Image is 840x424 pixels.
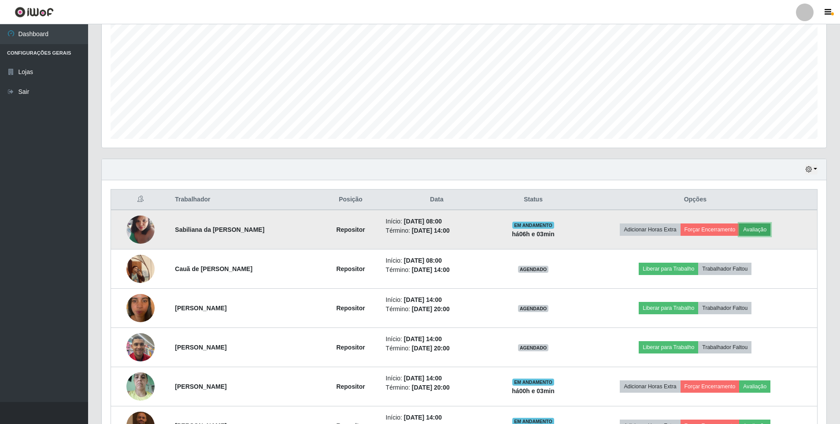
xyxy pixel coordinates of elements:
span: AGENDADO [518,305,549,312]
th: Trabalhador [170,190,321,210]
li: Início: [386,374,488,383]
time: [DATE] 20:00 [412,305,450,312]
li: Início: [386,413,488,422]
button: Forçar Encerramento [681,380,740,393]
strong: há 00 h e 03 min [512,387,555,394]
li: Término: [386,383,488,392]
time: [DATE] 14:00 [404,375,442,382]
th: Opções [574,190,818,210]
span: EM ANDAMENTO [512,379,554,386]
img: 1753296713648.jpeg [126,368,155,405]
button: Trabalhador Faltou [698,302,751,314]
strong: Repositor [336,344,365,351]
button: Trabalhador Faltou [698,341,751,353]
button: Forçar Encerramento [681,223,740,236]
button: Trabalhador Faltou [698,263,751,275]
time: [DATE] 08:00 [404,257,442,264]
strong: Repositor [336,305,365,312]
li: Término: [386,265,488,275]
strong: [PERSON_NAME] [175,305,226,312]
th: Posição [321,190,381,210]
li: Início: [386,335,488,344]
span: AGENDADO [518,266,549,273]
time: [DATE] 14:00 [412,227,450,234]
img: 1749411352336.jpeg [126,211,155,248]
span: EM ANDAMENTO [512,222,554,229]
button: Liberar para Trabalho [639,302,698,314]
strong: [PERSON_NAME] [175,344,226,351]
th: Data [381,190,493,210]
strong: Repositor [336,226,365,233]
li: Início: [386,295,488,305]
img: 1757443327952.jpeg [126,250,155,287]
time: [DATE] 08:00 [404,218,442,225]
time: [DATE] 14:00 [404,296,442,303]
button: Adicionar Horas Extra [620,223,680,236]
button: Adicionar Horas Extra [620,380,680,393]
strong: Repositor [336,265,365,272]
span: AGENDADO [518,344,549,351]
strong: há 06 h e 03 min [512,231,555,238]
img: CoreUI Logo [15,7,54,18]
button: Liberar para Trabalho [639,263,698,275]
img: 1748978013900.jpeg [126,283,155,333]
time: [DATE] 14:00 [404,414,442,421]
time: [DATE] 20:00 [412,384,450,391]
strong: Cauã de [PERSON_NAME] [175,265,252,272]
li: Término: [386,344,488,353]
li: Término: [386,226,488,235]
strong: Repositor [336,383,365,390]
th: Status [493,190,573,210]
time: [DATE] 14:00 [412,266,450,273]
time: [DATE] 14:00 [404,335,442,342]
time: [DATE] 20:00 [412,345,450,352]
li: Início: [386,256,488,265]
button: Avaliação [739,380,770,393]
strong: Sabiliana da [PERSON_NAME] [175,226,264,233]
li: Início: [386,217,488,226]
img: 1752676731308.jpeg [126,328,155,366]
button: Liberar para Trabalho [639,341,698,353]
button: Avaliação [739,223,770,236]
strong: [PERSON_NAME] [175,383,226,390]
li: Término: [386,305,488,314]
